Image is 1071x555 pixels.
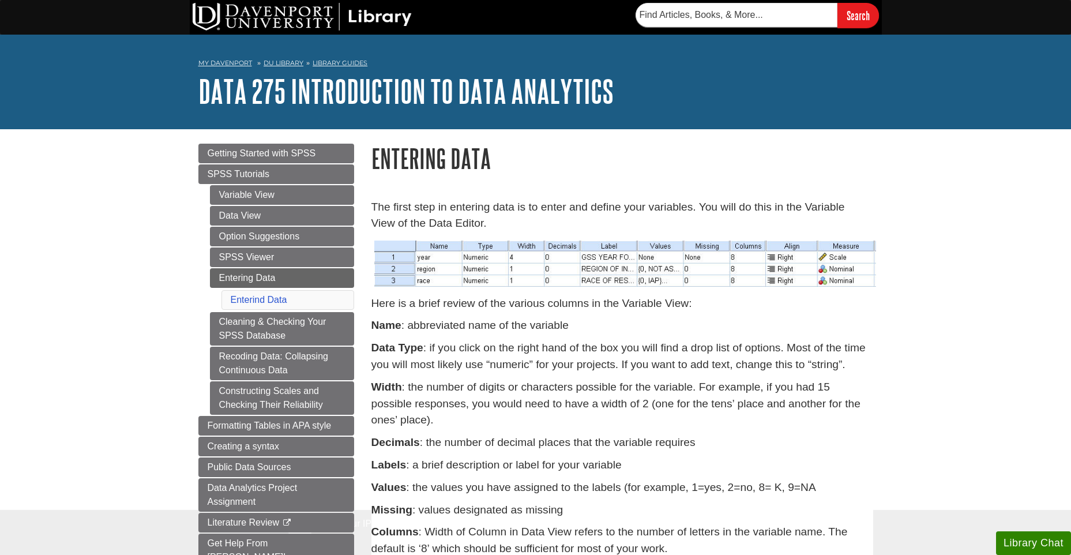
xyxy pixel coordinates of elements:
[371,342,423,354] strong: Data Type
[371,144,873,173] h1: Entering Data
[210,185,354,205] a: Variable View
[198,416,354,436] a: Formatting Tables in APA style
[231,295,287,305] a: Enterind Data
[371,526,419,538] strong: Columns
[208,517,280,527] span: Literature Review
[371,459,407,471] strong: Labels
[198,58,252,68] a: My Davenport
[371,434,873,451] p: : the number of decimal places that the variable requires
[210,247,354,267] a: SPSS Viewer
[208,483,298,507] span: Data Analytics Project Assignment
[636,3,879,28] form: Searches DU Library's articles, books, and more
[264,59,303,67] a: DU Library
[198,55,873,74] nav: breadcrumb
[371,436,420,448] strong: Decimals
[210,312,354,346] a: Cleaning & Checking Your SPSS Database
[371,379,873,429] p: : the number of digits or characters possible for the variable. For example, if you had 15 possib...
[198,144,354,163] a: Getting Started with SPSS
[371,295,873,312] p: Here is a brief review of the various columns in the Variable View:
[198,437,354,456] a: Creating a syntax
[198,478,354,512] a: Data Analytics Project Assignment
[371,317,873,334] p: : abbreviated name of the variable
[208,148,316,158] span: Getting Started with SPSS
[198,457,354,477] a: Public Data Sources
[371,479,873,496] p: : the values you have assigned to the labels (for example, 1=yes, 2=no, 8= K, 9=NA
[210,347,354,380] a: Recoding Data: Collapsing Continuous Data
[198,73,614,109] a: DATA 275 Introduction to Data Analytics
[193,3,412,31] img: DU Library
[371,319,401,331] strong: Name
[208,462,291,472] span: Public Data Sources
[198,164,354,184] a: SPSS Tutorials
[371,199,873,232] p: The first step in entering data is to enter and define your variables. You will do this in the Va...
[837,3,879,28] input: Search
[208,441,280,451] span: Creating a syntax
[636,3,837,27] input: Find Articles, Books, & More...
[198,513,354,532] a: Literature Review
[210,227,354,246] a: Option Suggestions
[371,504,412,516] strong: Missing
[371,457,873,474] p: : a brief description or label for your variable
[281,519,291,527] i: This link opens in a new window
[313,59,367,67] a: Library Guides
[208,421,332,430] span: Formatting Tables in APA style
[371,502,873,519] p: : values designated as missing
[371,481,407,493] strong: Values
[371,381,402,393] strong: Width
[210,268,354,288] a: Entering Data
[371,340,873,373] p: : if you click on the right hand of the box you will find a drop list of options. Most of the tim...
[210,206,354,226] a: Data View
[996,531,1071,555] button: Library Chat
[210,381,354,415] a: Constructing Scales and Checking Their Reliability
[208,169,270,179] span: SPSS Tutorials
